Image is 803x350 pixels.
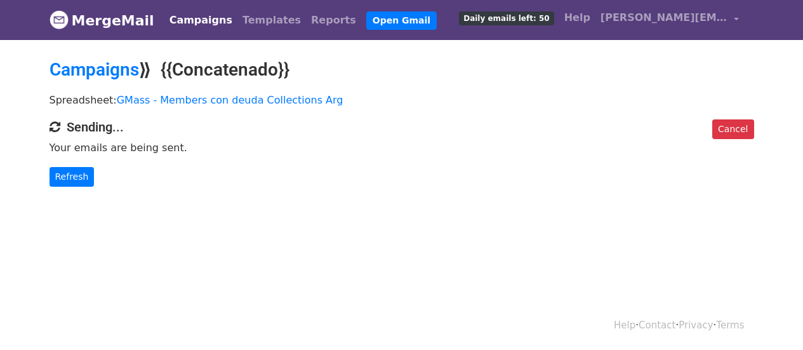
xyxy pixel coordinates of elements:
a: [PERSON_NAME][EMAIL_ADDRESS][DOMAIN_NAME] [595,5,744,35]
span: [PERSON_NAME][EMAIL_ADDRESS][DOMAIN_NAME] [601,10,727,25]
a: Open Gmail [366,11,437,30]
p: Spreadsheet: [50,93,754,107]
a: Cancel [712,119,753,139]
p: Your emails are being sent. [50,141,754,154]
a: Help [559,5,595,30]
a: Privacy [679,320,713,331]
span: Daily emails left: 50 [459,11,554,25]
h2: ⟫ {{Concatenado}} [50,59,754,81]
a: Campaigns [50,59,139,80]
a: Daily emails left: 50 [454,5,559,30]
a: Help [614,320,635,331]
a: Templates [237,8,306,33]
a: Contact [639,320,675,331]
a: Terms [716,320,744,331]
img: MergeMail logo [50,10,69,29]
a: Campaigns [164,8,237,33]
a: Reports [306,8,361,33]
h4: Sending... [50,119,754,135]
a: GMass - Members con deuda Collections Arg [117,94,343,106]
a: MergeMail [50,7,154,34]
a: Refresh [50,167,95,187]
